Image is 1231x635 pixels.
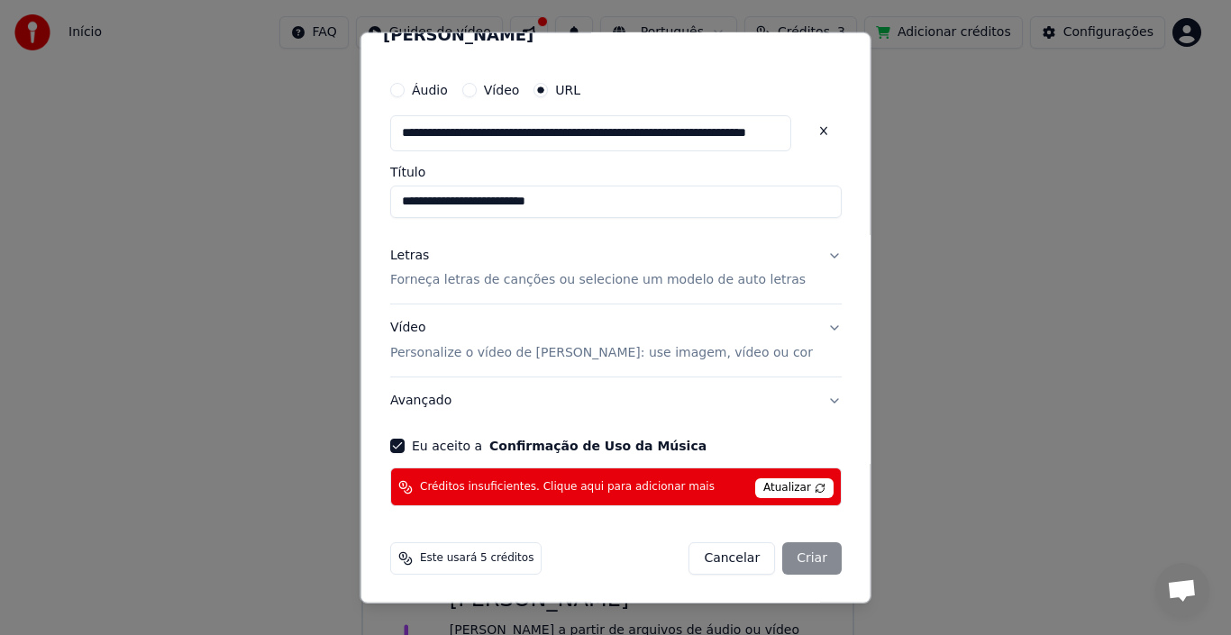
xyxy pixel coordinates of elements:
[390,319,813,362] div: Vídeo
[390,377,842,424] button: Avançado
[555,83,580,95] label: URL
[420,480,715,494] span: Créditos insuficientes. Clique aqui para adicionar mais
[390,165,842,177] label: Título
[412,83,448,95] label: Áudio
[420,551,533,566] span: Este usará 5 créditos
[390,231,842,304] button: LetrasForneça letras de canções ou selecione um modelo de auto letras
[483,83,519,95] label: Vídeo
[412,440,707,452] label: Eu aceito a
[390,246,429,264] div: Letras
[390,344,813,362] p: Personalize o vídeo de [PERSON_NAME]: use imagem, vídeo ou cor
[390,304,842,376] button: VídeoPersonalize o vídeo de [PERSON_NAME]: use imagem, vídeo ou cor
[688,542,775,575] button: Cancelar
[383,26,849,42] h2: [PERSON_NAME]
[755,478,834,498] span: Atualizar
[489,440,707,452] button: Eu aceito a
[390,271,806,289] p: Forneça letras de canções ou selecione um modelo de auto letras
